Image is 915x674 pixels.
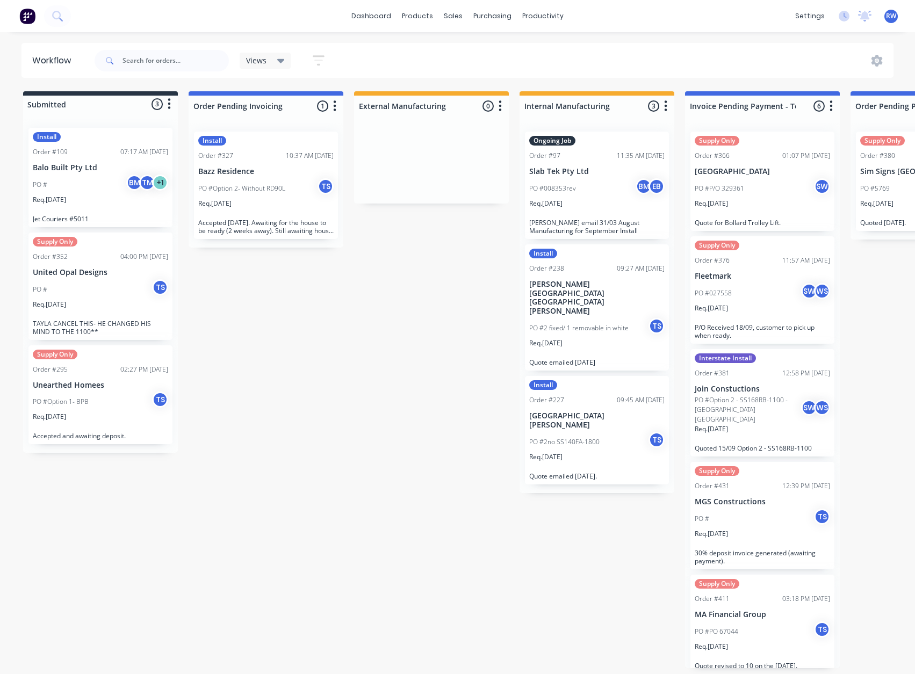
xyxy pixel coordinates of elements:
p: [PERSON_NAME] email 31/03 August Manufacturing for September Install [529,219,665,235]
p: Balo Built Pty Ltd [33,163,168,172]
p: PO #Option 1- BPB [33,397,89,407]
p: PO # [33,180,47,190]
p: PO #5769 [860,184,890,193]
div: Ongoing JobOrder #9711:35 AM [DATE]Slab Tek Pty LtdPO #008353revBMEBReq.[DATE][PERSON_NAME] email... [525,132,669,239]
div: WS [814,283,830,299]
div: Order #238 [529,264,564,273]
div: Order #352 [33,252,68,262]
div: 10:37 AM [DATE] [286,151,334,161]
div: 09:27 AM [DATE] [617,264,665,273]
div: TM [139,175,155,191]
p: PO # [33,285,47,294]
p: Quote emailed [DATE]. [529,472,665,480]
p: P/O Received 18/09, customer to pick up when ready. [695,323,830,339]
div: 03:18 PM [DATE] [782,594,830,604]
div: InstallOrder #22709:45 AM [DATE][GEOGRAPHIC_DATA][PERSON_NAME]PO #2no SS140FA-1800TSReq.[DATE]Quo... [525,376,669,484]
p: PO #Option 2- Without RD90L [198,184,285,193]
p: Req. [DATE] [695,529,728,539]
div: Install [198,136,226,146]
p: [GEOGRAPHIC_DATA][PERSON_NAME] [529,411,665,430]
p: Req. [DATE] [529,199,563,208]
p: 30% deposit invoice generated (awaiting payment). [695,549,830,565]
p: Bazz Residence [198,167,334,176]
div: Supply OnlyOrder #37611:57 AM [DATE]FleetmarkPO #027558SWWSReq.[DATE]P/O Received 18/09, customer... [690,236,834,344]
div: BM [636,178,652,194]
a: dashboard [346,8,397,24]
div: TS [152,392,168,408]
p: [PERSON_NAME][GEOGRAPHIC_DATA] [GEOGRAPHIC_DATA][PERSON_NAME] [529,280,665,316]
p: PO #027558 [695,288,732,298]
p: Req. [DATE] [33,300,66,309]
div: Order #411 [695,594,730,604]
div: Supply Only [695,241,739,250]
p: PO #008353rev [529,184,576,193]
div: InstallOrder #32710:37 AM [DATE]Bazz ResidencePO #Option 2- Without RD90LTSReq.[DATE]Accepted [DA... [194,132,338,239]
div: Supply OnlyOrder #41103:18 PM [DATE]MA Financial GroupPO #PO 67044TSReq.[DATE]Quote revised to 10... [690,575,834,674]
div: 04:00 PM [DATE] [120,252,168,262]
div: 01:07 PM [DATE] [782,151,830,161]
div: 07:17 AM [DATE] [120,147,168,157]
p: MGS Constructions [695,497,830,506]
div: WS [814,400,830,416]
div: Workflow [32,54,76,67]
p: Req. [DATE] [529,452,563,462]
div: products [397,8,438,24]
p: PO #PO 67044 [695,627,738,636]
p: PO # [695,514,709,524]
p: United Opal Designs [33,268,168,277]
div: EB [649,178,665,194]
div: productivity [517,8,569,24]
p: PO #P/O 329361 [695,184,744,193]
div: SW [801,400,817,416]
div: Ongoing Job [529,136,575,146]
div: Supply Only [33,237,77,247]
div: + 1 [152,175,168,191]
p: [GEOGRAPHIC_DATA] [695,167,830,176]
div: Supply OnlyOrder #35204:00 PM [DATE]United Opal DesignsPO #TSReq.[DATE]TAYLA CANCEL THIS- HE CHAN... [28,233,172,340]
p: TAYLA CANCEL THIS- HE CHANGED HIS MIND TO THE 1100** [33,320,168,336]
p: Jet Couriers #5011 [33,215,168,223]
p: PO #Option 2 - SS168RB-1100 - [GEOGRAPHIC_DATA] [GEOGRAPHIC_DATA] [695,395,801,424]
p: Req. [DATE] [860,199,894,208]
span: RW [886,11,896,21]
div: 02:27 PM [DATE] [120,365,168,374]
div: Supply Only [695,136,739,146]
p: Unearthed Homees [33,381,168,390]
div: TS [649,432,665,448]
p: MA Financial Group [695,610,830,619]
div: Order #227 [529,395,564,405]
img: Factory [19,8,35,24]
div: purchasing [468,8,517,24]
div: Supply OnlyOrder #29502:27 PM [DATE]Unearthed HomeesPO #Option 1- BPBTSReq.[DATE]Accepted and awa... [28,345,172,445]
p: Req. [DATE] [529,338,563,348]
div: Order #381 [695,368,730,378]
div: sales [438,8,468,24]
div: SW [814,178,830,194]
p: Quote revised to 10 on the [DATE]. [695,662,830,670]
div: Order #431 [695,481,730,491]
p: Req. [DATE] [695,424,728,434]
p: Req. [DATE] [695,303,728,313]
div: TS [318,178,334,194]
p: Fleetmark [695,272,830,281]
p: Quote emailed [DATE] [529,358,665,366]
div: Order #380 [860,151,895,161]
div: TS [814,509,830,525]
div: 11:57 AM [DATE] [782,256,830,265]
div: Supply OnlyOrder #43112:39 PM [DATE]MGS ConstructionsPO #TSReq.[DATE]30% deposit invoice generate... [690,462,834,569]
p: Quote for Bollard Trolley Lift. [695,219,830,227]
div: Install [33,132,61,142]
div: InstallOrder #23809:27 AM [DATE][PERSON_NAME][GEOGRAPHIC_DATA] [GEOGRAPHIC_DATA][PERSON_NAME]PO #... [525,244,669,371]
p: PO #2no SS140FA-1800 [529,437,600,447]
div: Install [529,249,557,258]
div: Order #109 [33,147,68,157]
div: Order #366 [695,151,730,161]
div: TS [649,318,665,334]
div: Interstate Install [695,353,756,363]
div: Supply Only [860,136,905,146]
p: Slab Tek Pty Ltd [529,167,665,176]
div: SW [801,283,817,299]
div: settings [790,8,830,24]
div: BM [126,175,142,191]
div: Interstate InstallOrder #38112:58 PM [DATE]Join ConstuctionsPO #Option 2 - SS168RB-1100 - [GEOGRA... [690,349,834,457]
